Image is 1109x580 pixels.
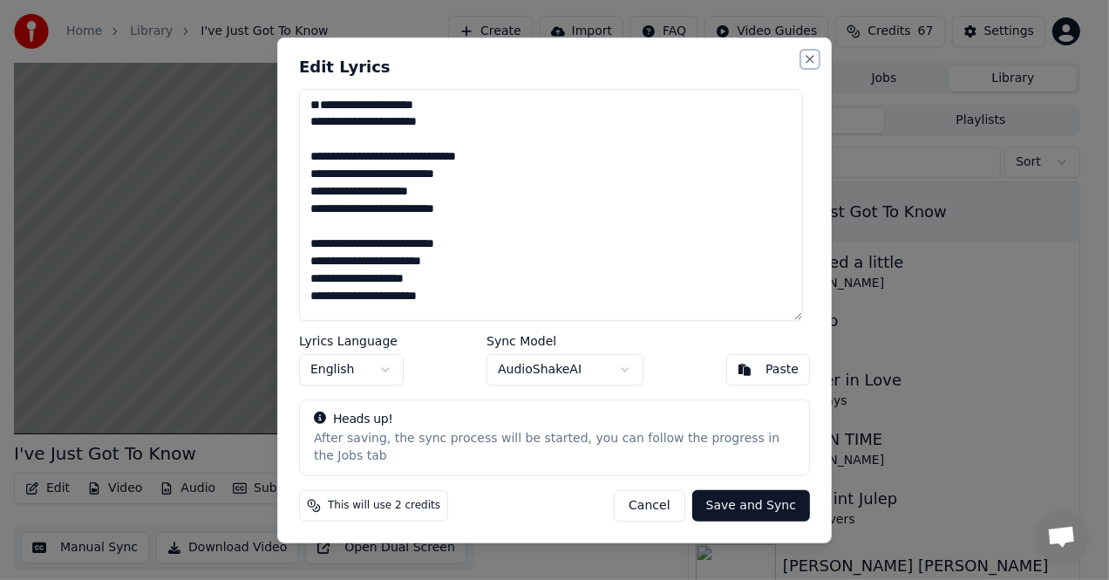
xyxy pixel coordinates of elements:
button: Save and Sync [692,490,810,522]
h2: Edit Lyrics [299,58,810,74]
div: Paste [765,361,799,379]
label: Lyrics Language [299,335,404,347]
div: After saving, the sync process will be started, you can follow the progress in the Jobs tab [314,430,795,465]
label: Sync Model [486,335,643,347]
span: This will use 2 credits [328,499,440,513]
button: Paste [726,354,810,386]
div: Heads up! [314,411,795,428]
button: Cancel [614,490,684,522]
